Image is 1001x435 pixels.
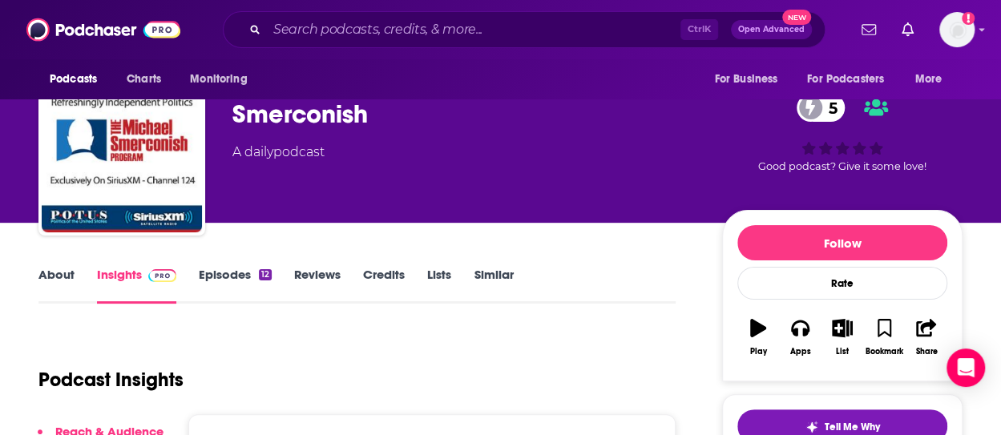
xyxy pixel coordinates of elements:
[714,68,777,91] span: For Business
[267,17,680,42] input: Search podcasts, credits, & more...
[50,68,97,91] span: Podcasts
[813,94,846,122] span: 5
[737,225,947,260] button: Follow
[906,308,947,366] button: Share
[947,348,985,387] div: Open Intercom Messenger
[232,143,325,162] div: A daily podcast
[26,14,180,45] img: Podchaser - Follow, Share and Rate Podcasts
[805,421,818,433] img: tell me why sparkle
[750,347,767,356] div: Play
[821,308,863,366] button: List
[363,267,405,304] a: Credits
[703,64,797,95] button: open menu
[895,16,920,43] a: Show notifications dropdown
[863,308,905,366] button: Bookmark
[790,347,811,356] div: Apps
[148,269,176,282] img: Podchaser Pro
[737,267,947,300] div: Rate
[904,64,963,95] button: open menu
[782,10,811,25] span: New
[797,64,907,95] button: open menu
[259,269,272,280] div: 12
[38,368,184,392] h1: Podcast Insights
[722,83,963,183] div: 5Good podcast? Give it some love!
[190,68,247,91] span: Monitoring
[738,26,805,34] span: Open Advanced
[758,160,926,172] span: Good podcast? Give it some love!
[42,72,202,232] img: Smerconish
[38,267,75,304] a: About
[294,267,341,304] a: Reviews
[855,16,882,43] a: Show notifications dropdown
[779,308,821,366] button: Apps
[797,94,846,122] a: 5
[836,347,849,356] div: List
[38,64,118,95] button: open menu
[807,68,884,91] span: For Podcasters
[962,12,975,25] svg: Add a profile image
[915,347,937,356] div: Share
[825,421,880,433] span: Tell Me Why
[939,12,975,47] span: Logged in as hannah.bishop
[97,267,176,304] a: InsightsPodchaser Pro
[939,12,975,47] img: User Profile
[737,308,779,366] button: Play
[866,347,903,356] div: Bookmark
[223,11,825,48] div: Search podcasts, credits, & more...
[427,267,451,304] a: Lists
[127,68,161,91] span: Charts
[116,64,171,95] a: Charts
[915,68,942,91] span: More
[179,64,268,95] button: open menu
[474,267,513,304] a: Similar
[939,12,975,47] button: Show profile menu
[680,19,718,40] span: Ctrl K
[199,267,272,304] a: Episodes12
[731,20,812,39] button: Open AdvancedNew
